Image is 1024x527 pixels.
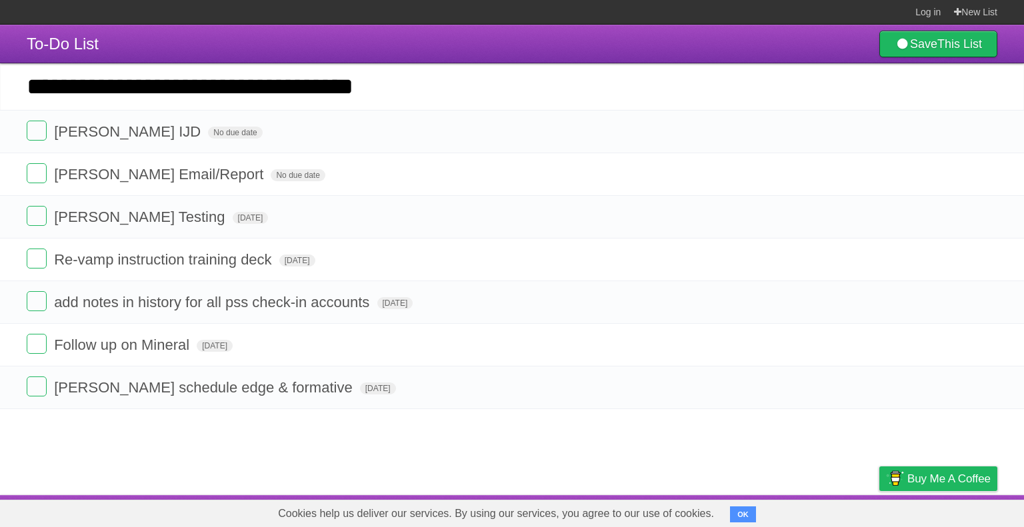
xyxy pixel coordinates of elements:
a: About [702,498,730,524]
span: [PERSON_NAME] IJD [54,123,204,140]
a: Terms [817,498,846,524]
label: Done [27,249,47,268]
label: Done [27,121,47,141]
a: Buy me a coffee [879,466,997,491]
label: Done [27,376,47,396]
span: Re-vamp instruction training deck [54,251,275,268]
b: This List [937,37,982,51]
span: [DATE] [233,212,269,224]
a: Developers [746,498,800,524]
span: [DATE] [360,382,396,394]
span: [PERSON_NAME] Testing [54,209,228,225]
span: To-Do List [27,35,99,53]
span: add notes in history for all pss check-in accounts [54,294,373,310]
label: Done [27,206,47,226]
span: No due date [208,127,262,139]
a: Suggest a feature [913,498,997,524]
span: [PERSON_NAME] Email/Report [54,166,267,183]
span: [DATE] [197,340,233,352]
span: Cookies help us deliver our services. By using our services, you agree to our use of cookies. [265,500,727,527]
img: Buy me a coffee [886,467,904,490]
label: Done [27,163,47,183]
button: OK [730,506,756,522]
label: Done [27,291,47,311]
a: Privacy [862,498,897,524]
span: Follow up on Mineral [54,336,193,353]
span: [DATE] [377,297,413,309]
span: No due date [271,169,325,181]
span: [DATE] [279,255,315,266]
span: Buy me a coffee [907,467,991,490]
label: Done [27,334,47,354]
a: SaveThis List [879,31,997,57]
span: [PERSON_NAME] schedule edge & formative [54,379,356,396]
